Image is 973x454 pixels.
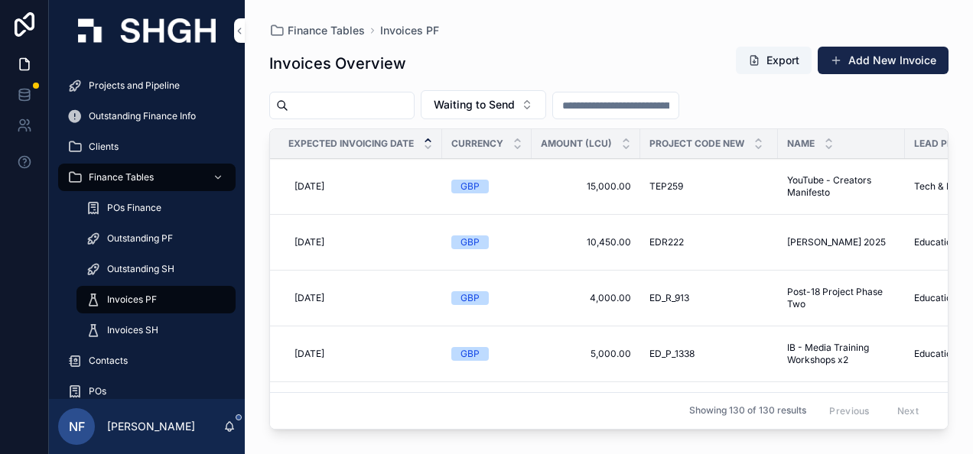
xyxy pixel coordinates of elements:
[649,180,683,193] span: TEP259
[107,263,174,275] span: Outstanding SH
[76,286,236,313] a: Invoices PF
[269,53,406,74] h1: Invoices Overview
[649,292,689,304] span: ED_R_913
[107,202,161,214] span: POs Finance
[689,405,806,417] span: Showing 130 of 130 results
[787,286,896,310] a: Post-18 Project Phase Two
[421,90,546,119] button: Select Button
[58,133,236,161] a: Clients
[460,291,480,305] div: GBP
[649,236,684,248] span: EDR222
[451,138,503,150] span: Currency
[541,292,631,304] a: 4,000.00
[649,348,695,360] span: ED_P_1338
[295,348,324,360] span: [DATE]
[649,236,769,248] a: EDR222
[49,61,245,399] div: scrollable content
[451,291,522,305] a: GBP
[451,347,522,361] a: GBP
[288,342,433,366] a: [DATE]
[451,235,522,249] a: GBP
[787,138,815,150] span: Name
[541,138,612,150] span: Amount (LCU)
[107,293,157,306] span: Invoices PF
[58,347,236,375] a: Contacts
[736,47,812,74] button: Export
[380,23,439,38] a: Invoices PF
[787,236,886,248] span: [PERSON_NAME] 2025
[58,72,236,99] a: Projects and Pipeline
[460,180,480,193] div: GBP
[58,164,236,191] a: Finance Tables
[787,342,896,366] a: IB - Media Training Workshops x2
[818,47,949,74] button: Add New Invoice
[451,180,522,193] a: GBP
[288,138,414,150] span: Expected Invoicing Date
[269,23,365,38] a: Finance Tables
[76,225,236,252] a: Outstanding PF
[78,18,216,43] img: App logo
[288,286,433,310] a: [DATE]
[107,232,173,245] span: Outstanding PF
[76,316,236,344] a: Invoices SH
[288,230,433,255] a: [DATE]
[914,180,973,193] span: Tech & Media
[787,174,896,199] a: YouTube - Creators Manifesto
[541,236,631,248] a: 10,450.00
[58,102,236,130] a: Outstanding Finance Info
[649,138,744,150] span: Project Code New
[69,417,85,436] span: NF
[649,292,769,304] a: ED_R_913
[107,324,158,336] span: Invoices SH
[434,97,515,112] span: Waiting to Send
[89,171,154,183] span: Finance Tables
[460,235,480,249] div: GBP
[76,194,236,222] a: POs Finance
[76,255,236,283] a: Outstanding SH
[89,110,196,122] span: Outstanding Finance Info
[107,419,195,434] p: [PERSON_NAME]
[89,79,180,92] span: Projects and Pipeline
[288,23,365,38] span: Finance Tables
[541,348,631,360] a: 5,000.00
[89,141,119,153] span: Clients
[288,174,433,199] a: [DATE]
[58,378,236,405] a: POs
[89,355,128,367] span: Contacts
[295,236,324,248] span: [DATE]
[295,180,324,193] span: [DATE]
[295,292,324,304] span: [DATE]
[649,348,769,360] a: ED_P_1338
[89,385,106,397] span: POs
[460,347,480,361] div: GBP
[541,180,631,193] a: 15,000.00
[787,236,896,248] a: [PERSON_NAME] 2025
[649,180,769,193] a: TEP259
